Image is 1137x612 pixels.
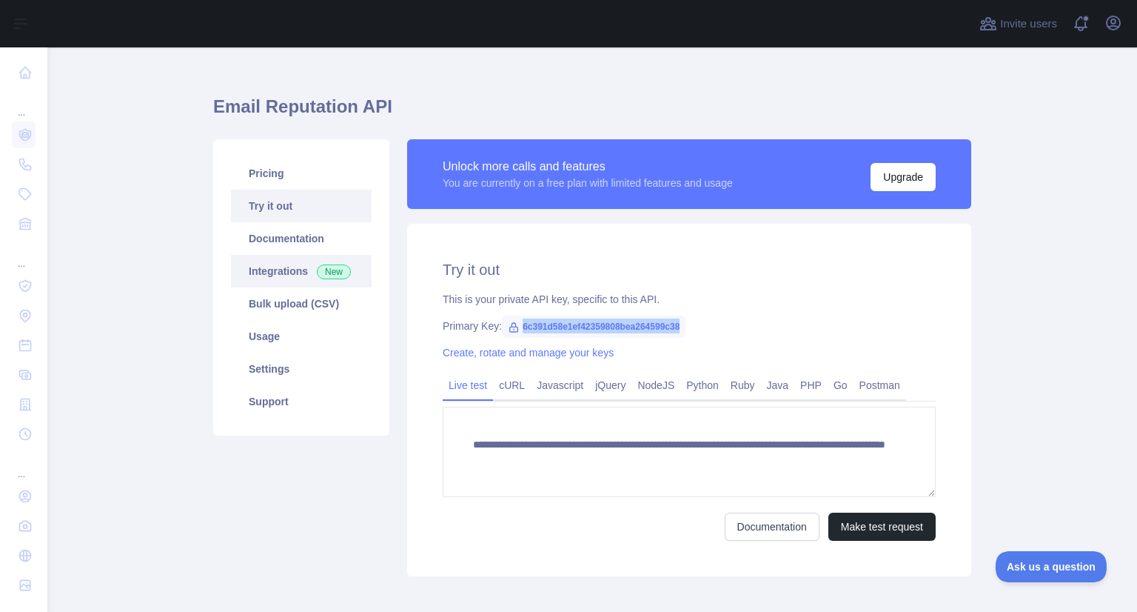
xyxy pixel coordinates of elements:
[502,316,685,338] span: 6c391d58e1ef42359808bea264599c38
[1000,16,1057,33] span: Invite users
[493,373,531,397] a: cURL
[12,89,36,119] div: ...
[443,158,733,176] div: Unlock more calls and features
[231,353,372,385] a: Settings
[853,373,906,397] a: Postman
[443,347,614,359] a: Create, rotate and manage your keys
[761,373,795,397] a: Java
[317,265,351,279] span: New
[828,513,936,541] button: Make test request
[794,373,828,397] a: PHP
[443,373,493,397] a: Live test
[231,320,372,353] a: Usage
[996,551,1107,582] iframe: Toggle Customer Support
[443,259,936,280] h2: Try it out
[231,190,372,222] a: Try it out
[231,287,372,320] a: Bulk upload (CSV)
[725,373,761,397] a: Ruby
[231,255,372,287] a: Integrations New
[443,176,733,190] div: You are currently on a free plan with limited features and usage
[725,513,819,541] a: Documentation
[871,163,936,191] button: Upgrade
[443,319,936,333] div: Primary Key:
[531,373,589,397] a: Javascript
[589,373,631,397] a: jQuery
[680,373,725,397] a: Python
[976,12,1060,36] button: Invite users
[12,240,36,270] div: ...
[231,385,372,418] a: Support
[231,222,372,255] a: Documentation
[828,373,853,397] a: Go
[631,373,680,397] a: NodeJS
[231,157,372,190] a: Pricing
[213,95,971,130] h1: Email Reputation API
[443,292,936,307] div: This is your private API key, specific to this API.
[12,450,36,480] div: ...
